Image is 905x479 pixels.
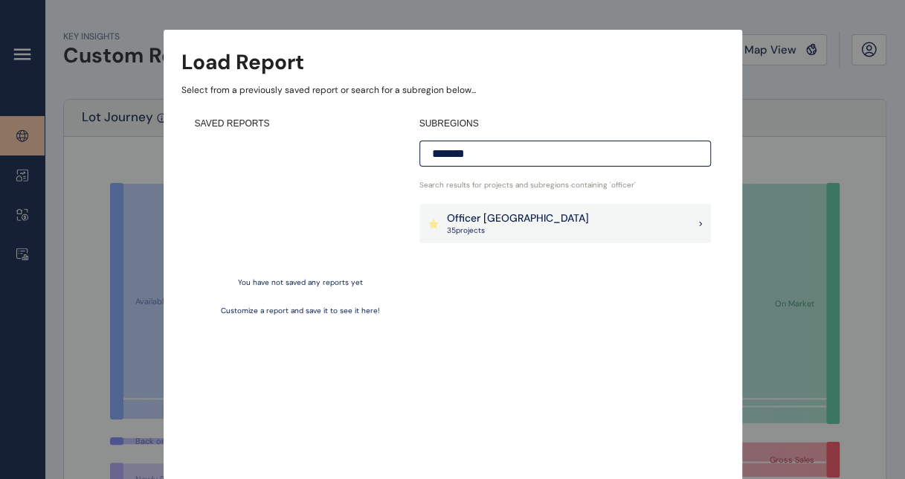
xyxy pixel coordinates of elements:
[238,277,363,288] p: You have not saved any reports yet
[221,306,380,316] p: Customize a report and save it to see it here!
[419,118,711,130] h4: SUBREGIONS
[447,211,589,226] p: Officer [GEOGRAPHIC_DATA]
[419,180,711,190] p: Search results for projects and subregions containing ' officer '
[181,48,304,77] h3: Load Report
[195,118,406,130] h4: SAVED REPORTS
[447,225,589,236] p: 35 project s
[181,84,724,97] p: Select from a previously saved report or search for a subregion below...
